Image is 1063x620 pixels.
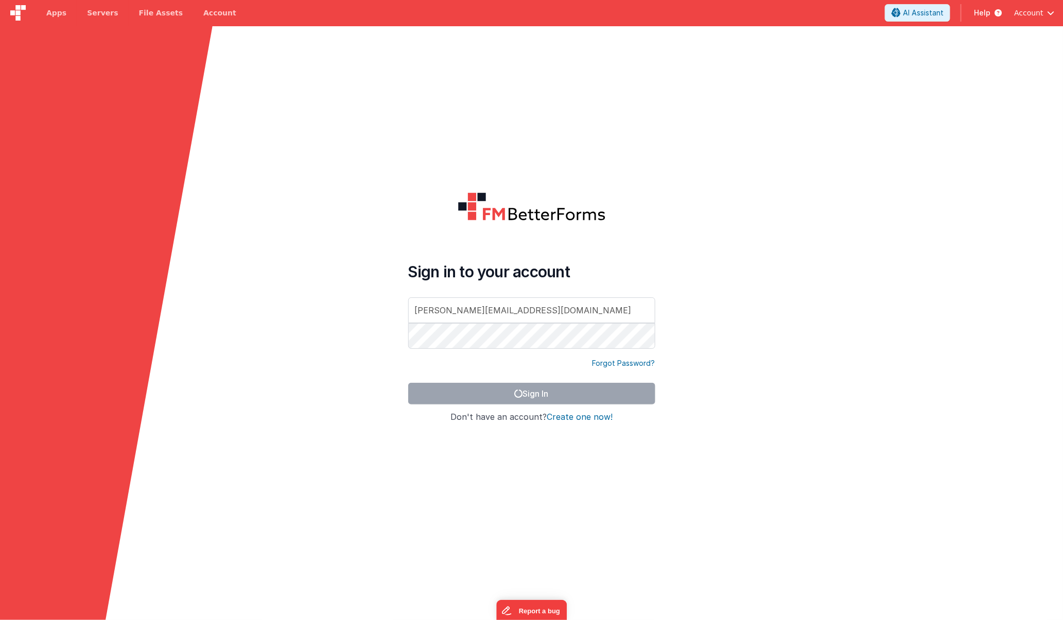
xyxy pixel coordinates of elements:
[408,262,655,281] h4: Sign in to your account
[593,358,655,368] a: Forgot Password?
[408,383,655,404] button: Sign In
[46,8,66,18] span: Apps
[87,8,118,18] span: Servers
[885,4,950,22] button: AI Assistant
[903,8,944,18] span: AI Assistant
[139,8,183,18] span: File Assets
[408,297,655,323] input: Email Address
[408,413,655,422] h4: Don't have an account?
[1014,8,1043,18] span: Account
[1014,8,1055,18] button: Account
[547,413,613,422] button: Create one now!
[974,8,990,18] span: Help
